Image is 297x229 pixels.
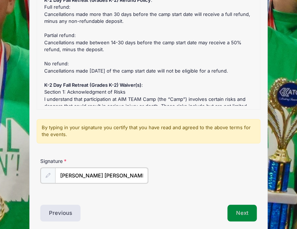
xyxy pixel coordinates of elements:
label: Signature [40,158,94,165]
input: Enter first and last name [55,168,148,183]
button: Next [227,205,257,221]
strong: K-2 Day Fall Retreat (Grades K-2) Waiver(s) [44,82,141,88]
div: By typing in your signature you certify that you have read and agreed to the above terms for the ... [37,119,260,143]
button: Previous [40,205,81,221]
